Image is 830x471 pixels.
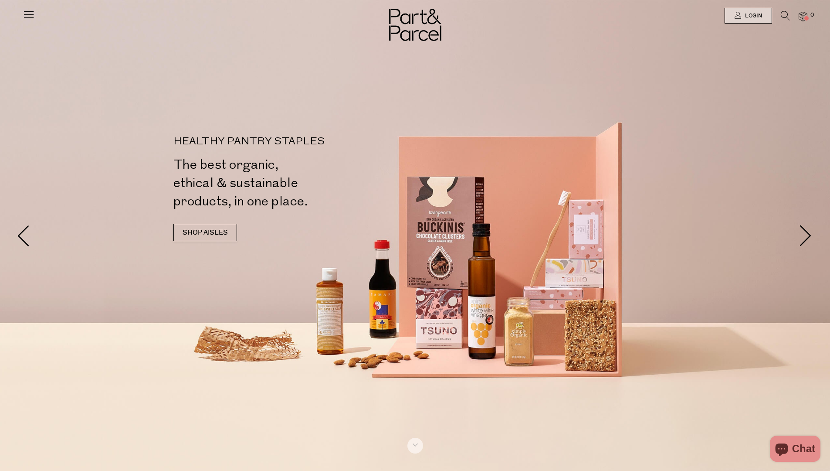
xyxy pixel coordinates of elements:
[173,137,419,147] p: HEALTHY PANTRY STAPLES
[808,11,816,19] span: 0
[173,224,237,241] a: SHOP AISLES
[799,12,807,21] a: 0
[389,9,441,41] img: Part&Parcel
[173,156,419,211] h2: The best organic, ethical & sustainable products, in one place.
[743,12,762,20] span: Login
[725,8,772,24] a: Login
[767,436,823,464] inbox-online-store-chat: Shopify online store chat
